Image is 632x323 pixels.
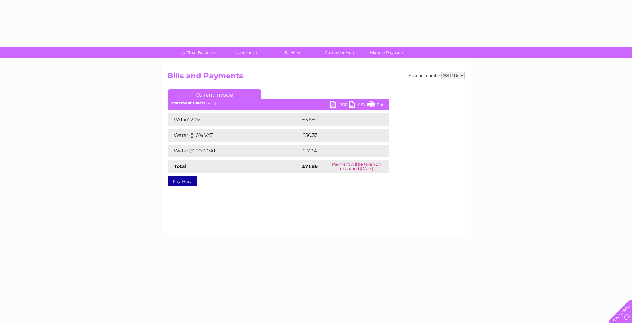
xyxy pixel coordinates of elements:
a: CSV [349,101,367,110]
a: Pay Here [168,176,197,186]
a: Customer Help [314,47,366,58]
a: Services [267,47,318,58]
div: [DATE] [168,101,389,105]
td: VAT @ 20% [168,113,301,126]
a: Current Invoice [168,89,261,99]
div: Account number [409,72,465,79]
a: PDF [330,101,349,110]
td: £50.33 [301,129,376,142]
a: Make A Payment [362,47,413,58]
strong: £71.86 [302,163,318,169]
td: Water @ 20% VAT [168,145,301,157]
a: My Account [219,47,271,58]
a: My Clear Business [172,47,223,58]
a: Print [367,101,386,110]
td: Payment will be taken on or around [DATE] [324,160,389,173]
td: £3.59 [301,113,375,126]
td: £17.94 [301,145,376,157]
b: Statement Date: [171,101,203,105]
td: Water @ 0% VAT [168,129,301,142]
strong: Total [174,163,187,169]
h2: Bills and Payments [168,72,465,83]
